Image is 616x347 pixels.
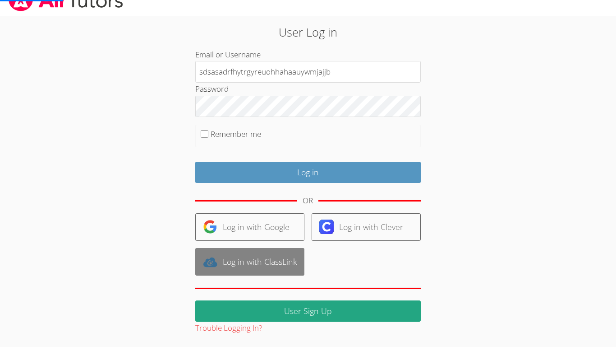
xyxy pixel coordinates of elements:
div: OR [303,194,313,207]
label: Remember me [211,129,261,139]
a: Log in with Clever [312,213,421,241]
img: classlink-logo-d6bb404cc1216ec64c9a2012d9dc4662098be43eaf13dc465df04b49fa7ab582.svg [203,255,217,269]
label: Password [195,84,229,94]
a: Log in with Google [195,213,304,241]
a: User Sign Up [195,300,421,322]
h2: User Log in [142,23,474,41]
img: google-logo-50288ca7cdecda66e5e0955fdab243c47b7ad437acaf1139b6f446037453330a.svg [203,220,217,234]
button: Trouble Logging In? [195,322,262,335]
input: Log in [195,162,421,183]
a: Log in with ClassLink [195,248,304,276]
label: Email or Username [195,49,261,60]
img: clever-logo-6eab21bc6e7a338710f1a6ff85c0baf02591cd810cc4098c63d3a4b26e2feb20.svg [319,220,334,234]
